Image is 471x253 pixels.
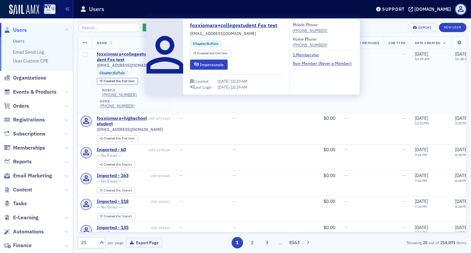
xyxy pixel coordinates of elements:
a: Imported - 135 [97,225,129,231]
div: USR-4703549 [148,117,170,121]
span: — [344,147,348,153]
div: mobile [102,88,137,92]
span: — [402,51,406,57]
a: Automations [4,228,44,235]
button: AddFilter [143,24,169,32]
span: — [179,172,183,178]
strong: 25 [422,240,428,245]
span: — [179,225,183,230]
div: Support [382,6,405,12]
span: Created Via : [197,51,216,55]
a: Orders [4,102,29,110]
span: [DATE] [455,115,468,121]
span: Tasks [13,200,27,207]
div: 25 [81,239,96,246]
span: 10:29 AM [231,79,247,84]
a: Non-Member (Never a Member) [293,60,357,66]
span: — [233,225,236,230]
h1: Users [89,5,104,13]
span: Registrations [13,116,45,123]
span: Profile [455,4,466,15]
div: Import [104,163,132,167]
input: Search… [78,23,140,32]
span: Created Via : [104,214,122,218]
button: [DOMAIN_NAME] [409,7,453,11]
a: Users [13,38,25,44]
div: Created Via: End User [97,78,138,85]
a: [PHONE_NUMBER] [293,42,327,48]
a: View Homepage [39,4,56,15]
strong: 214,071 [439,240,456,245]
span: E-Learning [13,214,39,221]
span: Created Via : [104,79,122,83]
a: New User [439,23,466,32]
img: SailAMX [9,5,39,15]
span: Payment Methods [344,41,379,45]
a: User Custom CPE [13,58,48,64]
div: Showing out of items [341,240,466,245]
a: Reports [4,158,32,165]
a: [PHONE_NUMBER] [100,103,134,108]
div: Created Via: Import [97,187,135,194]
span: [DATE] [218,79,231,84]
div: foxxiomara+highschoolstudent [97,116,148,127]
a: Imported - 60 [97,147,126,153]
a: [PHONE_NUMBER] [293,27,327,33]
span: Users [13,27,27,34]
span: Automations [13,228,44,235]
a: Registrations [4,116,45,123]
span: Created Via : [104,188,122,192]
span: — [179,115,183,121]
a: Finance [4,242,32,249]
span: $0.00 [323,225,335,230]
span: — [402,172,406,178]
div: End User [104,80,135,83]
span: — [233,172,236,178]
button: 2 [246,237,258,248]
div: [PHONE_NUMBER] [102,92,137,97]
span: — No Email — [97,179,122,184]
a: foxxiomara+collegestudent Fox test [190,22,282,29]
div: Imported - 163 [97,173,129,179]
a: Email Send Log [13,49,44,55]
a: Imported - 118 [97,199,129,205]
span: — No Email — [97,153,122,158]
time: 8:08 PM [455,153,467,157]
span: [DATE] [415,172,428,178]
span: [DATE] [415,51,428,57]
span: — [179,198,183,204]
div: Chapter: [190,40,221,47]
div: Created Via: End User [97,135,138,142]
a: foxxiomara+collegestudent Fox test [97,51,147,63]
button: 1 [232,237,243,248]
span: [EMAIL_ADDRESS][DOMAIN_NAME] [97,127,163,132]
span: — [233,115,236,121]
time: 10:38 AM [455,57,470,61]
span: — [179,147,183,153]
a: E-Learning [4,214,39,221]
span: — [233,147,236,153]
span: — [344,198,348,204]
span: Subscriptions [13,130,45,137]
time: 7:30 PM [415,204,427,209]
div: End User [197,52,228,55]
span: [DATE] [415,198,428,204]
span: [DATE] [415,147,428,153]
a: Content [4,186,32,193]
div: Import [104,215,132,218]
div: Mobile Phone: [293,22,327,34]
span: Organizations [13,74,46,81]
a: 1 Membership [293,52,324,58]
span: $0.00 [323,115,335,121]
span: — No Email — [97,205,122,209]
span: … [276,240,285,245]
span: — [402,147,406,153]
span: — [344,225,348,230]
span: [EMAIL_ADDRESS][DOMAIN_NAME] [97,63,163,68]
div: USR-601445 [130,174,170,178]
span: $0.00 [323,198,335,204]
span: [DATE] [455,198,468,204]
div: Created Via: Import [97,161,135,168]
